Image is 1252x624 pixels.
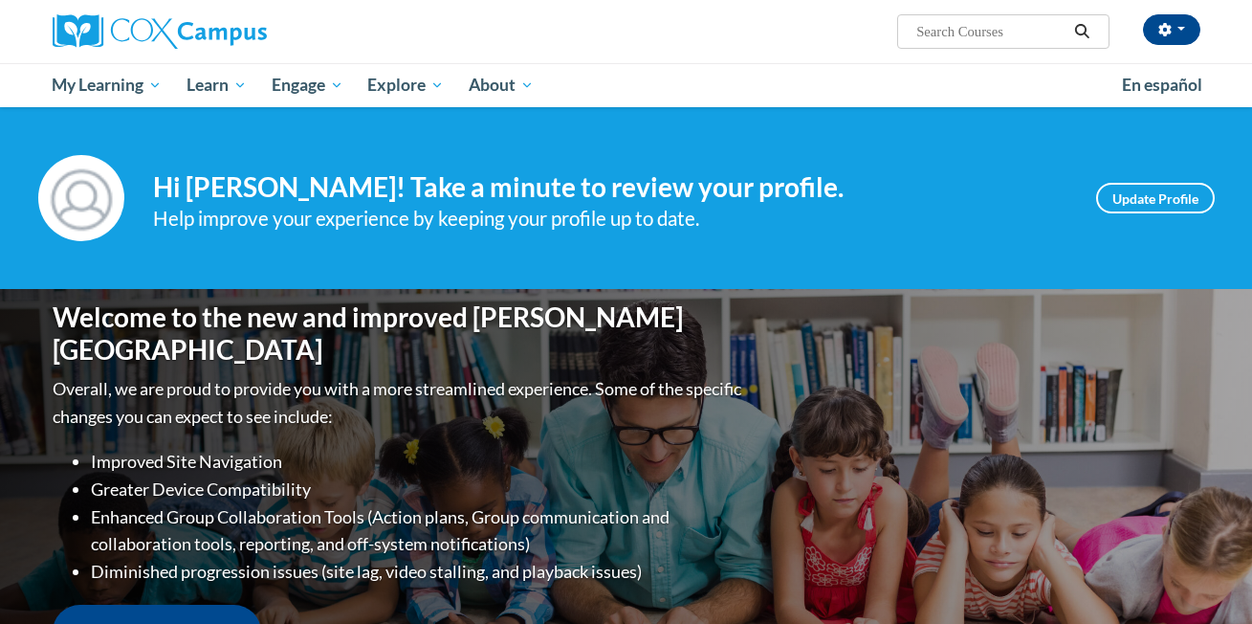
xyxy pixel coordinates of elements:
[91,476,746,503] li: Greater Device Compatibility
[914,20,1067,43] input: Search Courses
[1109,65,1215,105] a: En español
[53,14,416,49] a: Cox Campus
[272,74,343,97] span: Engage
[40,63,175,107] a: My Learning
[153,171,1067,204] h4: Hi [PERSON_NAME]! Take a minute to review your profile.
[259,63,356,107] a: Engage
[53,301,746,366] h1: Welcome to the new and improved [PERSON_NAME][GEOGRAPHIC_DATA]
[355,63,456,107] a: Explore
[52,74,162,97] span: My Learning
[1175,547,1237,609] iframe: Button to launch messaging window
[1096,183,1215,213] a: Update Profile
[469,74,534,97] span: About
[91,503,746,559] li: Enhanced Group Collaboration Tools (Action plans, Group communication and collaboration tools, re...
[187,74,247,97] span: Learn
[53,14,267,49] img: Cox Campus
[91,558,746,586] li: Diminished progression issues (site lag, video stalling, and playback issues)
[91,448,746,476] li: Improved Site Navigation
[456,63,546,107] a: About
[24,63,1229,107] div: Main menu
[367,74,444,97] span: Explore
[1067,20,1096,43] button: Search
[153,203,1067,234] div: Help improve your experience by keeping your profile up to date.
[38,155,124,241] img: Profile Image
[1122,75,1202,95] span: En español
[1143,14,1200,45] button: Account Settings
[53,375,746,431] p: Overall, we are proud to provide you with a more streamlined experience. Some of the specific cha...
[174,63,259,107] a: Learn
